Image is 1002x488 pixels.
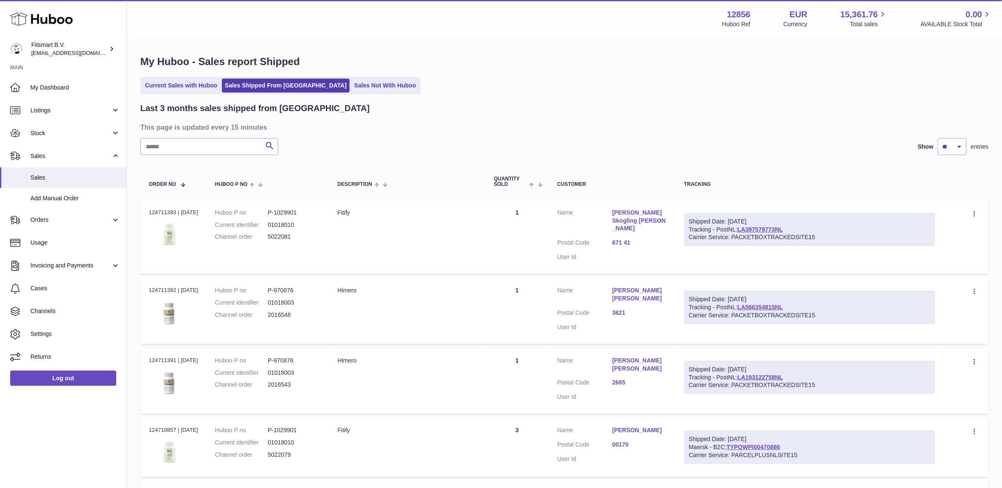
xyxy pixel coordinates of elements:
[10,43,23,55] img: internalAdmin-12856@internal.huboo.com
[840,9,887,28] a: 15,361.76 Total sales
[142,79,220,93] a: Current Sales with Huboo
[268,209,321,217] dd: P-1029901
[268,381,321,389] dd: 2016543
[971,143,988,151] span: entries
[789,9,807,20] strong: EUR
[268,426,321,434] dd: P-1029901
[557,182,667,187] div: Customer
[486,348,549,414] td: 1
[215,233,268,241] dt: Channel order
[215,209,268,217] dt: Huboo P no
[30,216,111,224] span: Orders
[149,437,191,467] img: 128561739542540.png
[612,357,667,373] a: [PERSON_NAME] [PERSON_NAME]
[338,182,372,187] span: Description
[268,357,321,365] dd: P-970876
[486,200,549,274] td: 1
[557,357,612,375] dt: Name
[612,239,667,247] a: 671 41
[557,393,612,401] dt: User Id
[30,330,120,338] span: Settings
[338,209,477,217] div: Fitify
[149,209,198,216] div: 124711393 | [DATE]
[268,451,321,459] dd: 5022079
[612,441,667,449] a: 00170
[30,174,120,182] span: Sales
[557,239,612,249] dt: Postal Code
[338,357,477,365] div: Himero
[612,209,667,233] a: [PERSON_NAME] Skogling [PERSON_NAME]
[338,286,477,294] div: Himero
[737,304,783,311] a: LA566354815NL
[684,182,935,187] div: Tracking
[612,379,667,387] a: 2665
[268,233,321,241] dd: 5022081
[920,20,992,28] span: AVAILABLE Stock Total
[727,9,751,20] strong: 12856
[149,367,191,398] img: 128561711358723.png
[557,379,612,389] dt: Postal Code
[30,239,120,247] span: Usage
[689,365,930,373] div: Shipped Date: [DATE]
[268,439,321,447] dd: 01018010
[689,435,930,443] div: Shipped Date: [DATE]
[30,84,120,92] span: My Dashboard
[30,307,120,315] span: Channels
[684,431,935,464] div: Maersk - B2C:
[689,233,930,241] div: Carrier Service: PACKETBOXTRACKEDSITE15
[215,439,268,447] dt: Current identifier
[338,426,477,434] div: Fitify
[140,123,986,132] h3: This page is updated every 15 minutes
[268,221,321,229] dd: 01018010
[684,291,935,324] div: Tracking - PostNL:
[268,286,321,294] dd: P-970876
[784,20,808,28] div: Currency
[268,299,321,307] dd: 01018003
[850,20,887,28] span: Total sales
[149,297,191,328] img: 128561711358723.png
[557,455,612,463] dt: User Id
[684,361,935,394] div: Tracking - PostNL:
[920,9,992,28] a: 0.00 AVAILABLE Stock Total
[31,49,124,56] span: [EMAIL_ADDRESS][DOMAIN_NAME]
[30,284,120,292] span: Cases
[268,311,321,319] dd: 2016548
[966,9,982,20] span: 0.00
[215,221,268,229] dt: Current identifier
[689,311,930,319] div: Carrier Service: PACKETBOXTRACKEDSITE15
[351,79,419,93] a: Sales Not With Huboo
[557,286,612,305] dt: Name
[689,451,930,459] div: Carrier Service: PARCELPLUSNLSITE15
[30,129,111,137] span: Stock
[689,218,930,226] div: Shipped Date: [DATE]
[689,295,930,303] div: Shipped Date: [DATE]
[140,55,988,68] h1: My Huboo - Sales report Shipped
[215,182,248,187] span: Huboo P no
[149,426,198,434] div: 124710857 | [DATE]
[149,182,176,187] span: Order No
[557,441,612,451] dt: Postal Code
[737,226,783,233] a: LA397579773NL
[215,451,268,459] dt: Channel order
[612,309,667,317] a: 3621
[612,286,667,303] a: [PERSON_NAME] [PERSON_NAME]
[215,357,268,365] dt: Huboo P no
[215,426,268,434] dt: Huboo P no
[215,299,268,307] dt: Current identifier
[30,106,111,115] span: Listings
[557,426,612,436] dt: Name
[268,369,321,377] dd: 01018003
[612,426,667,434] a: [PERSON_NAME]
[215,381,268,389] dt: Channel order
[689,381,930,389] div: Carrier Service: PACKETBOXTRACKEDSITE15
[222,79,349,93] a: Sales Shipped From [GEOGRAPHIC_DATA]
[149,357,198,364] div: 124711391 | [DATE]
[557,209,612,235] dt: Name
[722,20,751,28] div: Huboo Ref
[726,444,780,450] a: TYPQWPI00470886
[557,323,612,331] dt: User Id
[140,103,370,114] h2: Last 3 months sales shipped from [GEOGRAPHIC_DATA]
[684,213,935,246] div: Tracking - PostNL:
[149,286,198,294] div: 124711392 | [DATE]
[215,369,268,377] dt: Current identifier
